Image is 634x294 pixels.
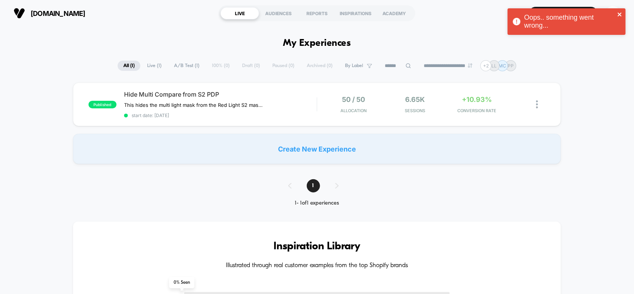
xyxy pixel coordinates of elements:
[221,7,259,19] div: LIVE
[269,169,292,176] input: Volume
[341,108,367,113] span: Allocation
[508,63,514,69] p: PP
[153,82,171,100] button: Play, NEW DEMO 2025-VEED.mp4
[617,11,623,19] button: close
[298,7,336,19] div: REPORTS
[603,6,623,21] button: LL
[406,95,425,103] span: 6.65k
[259,7,298,19] div: AUDIENCES
[342,95,365,103] span: 50 / 50
[4,166,16,178] button: Play, NEW DEMO 2025-VEED.mp4
[307,179,320,192] span: 1
[124,102,264,108] span: This hides the multi light mask from the Red Light S2 mask. It matches by page URL, which can inc...
[386,108,444,113] span: Sessions
[11,7,88,19] button: [DOMAIN_NAME]
[606,6,620,21] div: LL
[524,14,615,30] div: Oops.. something went wrong...
[31,9,85,17] span: [DOMAIN_NAME]
[168,61,205,71] span: A/B Test ( 1 )
[118,61,140,71] span: All ( 1 )
[283,38,351,49] h1: My Experiences
[375,7,413,19] div: ACADEMY
[124,113,317,118] span: start date: [DATE]
[89,101,117,108] span: published
[336,7,375,19] div: INSPIRATIONS
[492,63,497,69] p: LL
[499,63,507,69] p: MC
[169,277,194,288] span: 0 % Seen
[96,262,539,269] h4: Illustrated through real customer examples from the top Shopify brands
[216,168,233,177] div: Current time
[96,241,539,253] h3: Inspiration Library
[73,134,561,164] div: Create New Experience
[281,200,354,206] div: 1 - 1 of 1 experiences
[462,95,492,103] span: +10.93%
[448,108,506,113] span: CONVERSION RATE
[234,168,254,177] div: Duration
[468,63,472,68] img: end
[6,156,319,163] input: Seek
[124,91,317,98] span: Hide Multi Compare from S2 PDP
[536,100,538,108] img: close
[480,60,491,71] div: + 2
[141,61,167,71] span: Live ( 1 )
[14,8,25,19] img: Visually logo
[345,63,363,69] span: By Label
